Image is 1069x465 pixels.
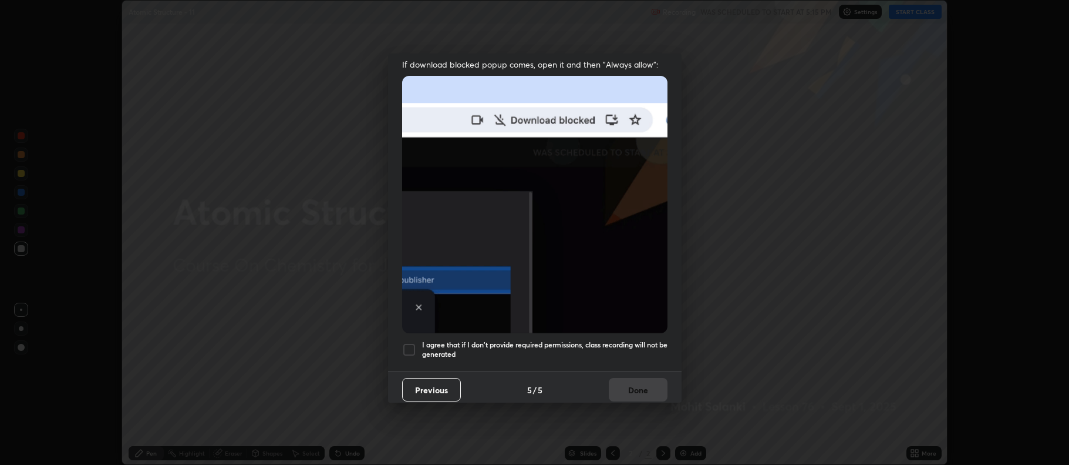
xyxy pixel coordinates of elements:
h5: I agree that if I don't provide required permissions, class recording will not be generated [422,340,667,359]
h4: / [533,384,537,396]
h4: 5 [527,384,532,396]
img: downloads-permission-blocked.gif [402,76,667,333]
span: If download blocked popup comes, open it and then "Always allow": [402,59,667,70]
button: Previous [402,378,461,402]
h4: 5 [538,384,542,396]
